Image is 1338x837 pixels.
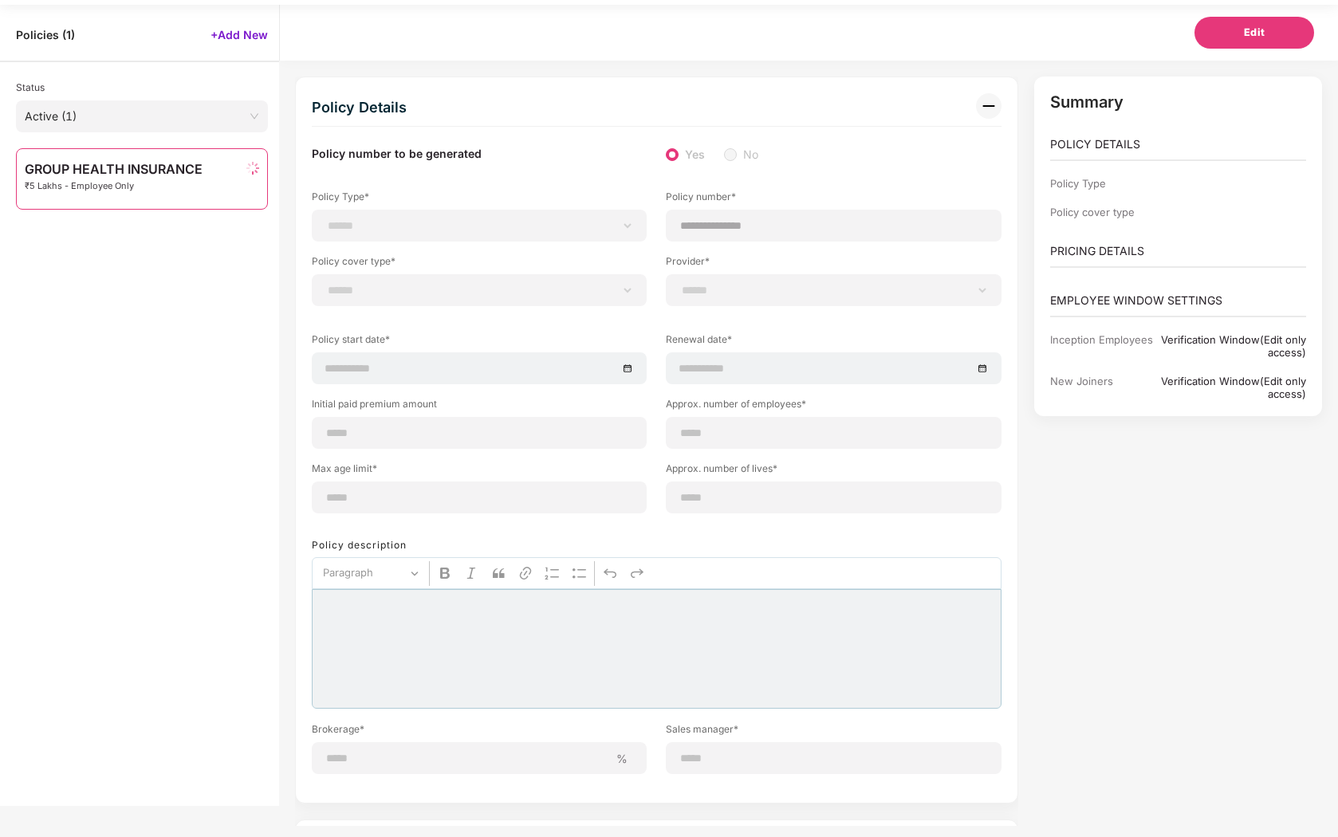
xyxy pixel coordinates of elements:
[211,27,268,42] span: +Add New
[1050,206,1157,218] div: Policy cover type
[1050,333,1157,359] div: Inception Employees
[312,93,407,122] div: Policy Details
[312,397,647,417] label: Initial paid premium amount
[666,722,1001,742] label: Sales manager*
[316,561,426,586] button: Paragraph
[16,81,45,93] span: Status
[1050,292,1307,309] p: EMPLOYEE WINDOW SETTINGS
[1244,25,1265,41] span: Edit
[679,146,711,163] span: Yes
[312,462,647,481] label: Max age limit*
[666,190,1001,210] label: Policy number*
[976,93,1002,119] img: svg+xml;base64,PHN2ZyB3aWR0aD0iMzIiIGhlaWdodD0iMzIiIHZpZXdCb3g9IjAgMCAzMiAzMiIgZmlsbD0ibm9uZSIgeG...
[1156,375,1306,400] div: Verification Window(Edit only access)
[25,104,259,128] span: Active (1)
[1050,136,1307,153] p: POLICY DETAILS
[312,146,482,163] label: Policy number to be generated
[737,146,765,163] span: No
[1050,375,1157,400] div: New Joiners
[1050,92,1307,112] p: Summary
[312,722,647,742] label: Brokerage*
[312,254,647,274] label: Policy cover type*
[312,539,407,551] label: Policy description
[312,190,647,210] label: Policy Type*
[666,254,1001,274] label: Provider*
[312,589,1002,709] div: Rich Text Editor, main
[666,332,1001,352] label: Renewal date*
[666,397,1001,417] label: Approx. number of employees*
[16,27,75,42] span: Policies ( 1 )
[323,564,406,583] span: Paragraph
[1050,242,1307,260] p: PRICING DETAILS
[312,557,1002,589] div: Editor toolbar
[1194,17,1314,49] button: Edit
[312,332,647,352] label: Policy start date*
[1050,177,1157,190] div: Policy Type
[25,162,203,176] span: GROUP HEALTH INSURANCE
[610,751,634,766] span: %
[25,181,203,191] span: ₹5 Lakhs - Employee Only
[1156,333,1306,359] div: Verification Window(Edit only access)
[666,462,1001,481] label: Approx. number of lives*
